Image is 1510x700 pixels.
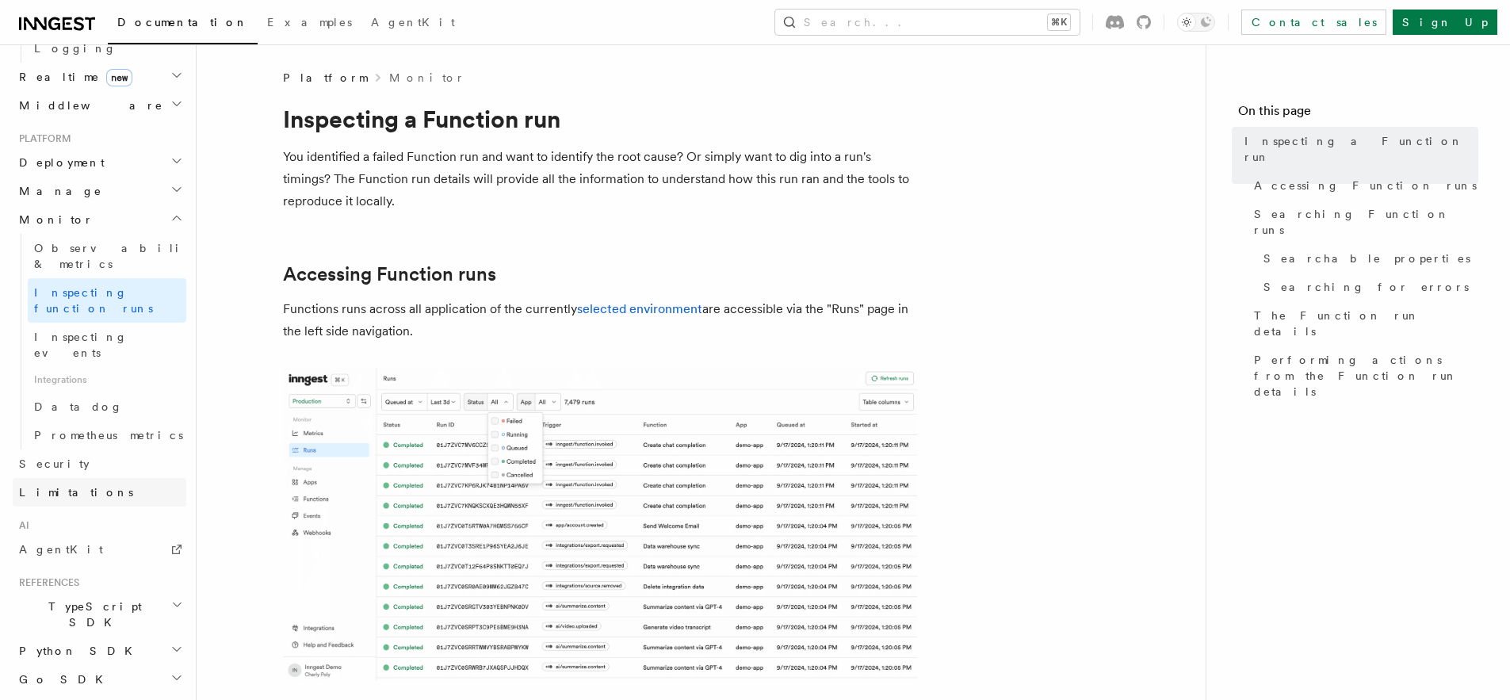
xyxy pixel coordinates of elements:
[1177,13,1215,32] button: Toggle dark mode
[13,592,186,637] button: TypeScript SDK
[1241,10,1386,35] a: Contact sales
[13,148,186,177] button: Deployment
[28,34,186,63] a: Logging
[1263,279,1469,295] span: Searching for errors
[13,519,29,532] span: AI
[13,643,142,659] span: Python SDK
[13,98,163,113] span: Middleware
[1254,178,1477,193] span: Accessing Function runs
[361,5,464,43] a: AgentKit
[28,421,186,449] a: Prometheus metrics
[1263,251,1470,266] span: Searchable properties
[19,457,90,470] span: Security
[13,212,94,228] span: Monitor
[13,449,186,478] a: Security
[1238,127,1478,171] a: Inspecting a Function run
[19,486,133,499] span: Limitations
[34,331,128,359] span: Inspecting events
[1238,101,1478,127] h4: On this page
[13,91,186,120] button: Middleware
[28,392,186,421] a: Datadog
[1257,244,1478,273] a: Searchable properties
[775,10,1080,35] button: Search...⌘K
[1244,133,1478,165] span: Inspecting a Function run
[13,177,186,205] button: Manage
[108,5,258,44] a: Documentation
[13,155,105,170] span: Deployment
[283,298,917,342] p: Functions runs across all application of the currently are accessible via the "Runs" page in the ...
[1248,171,1478,200] a: Accessing Function runs
[28,367,186,392] span: Integrations
[13,576,79,589] span: References
[13,637,186,665] button: Python SDK
[28,323,186,367] a: Inspecting events
[13,69,132,85] span: Realtime
[34,42,117,55] span: Logging
[283,146,917,212] p: You identified a failed Function run and want to identify the root cause? Or simply want to dig i...
[106,69,132,86] span: new
[13,132,71,145] span: Platform
[13,478,186,507] a: Limitations
[258,5,361,43] a: Examples
[1254,352,1478,400] span: Performing actions from the Function run details
[283,368,917,681] img: The "Handle failed payments" Function runs list features a run in a failing state.
[1393,10,1497,35] a: Sign Up
[28,278,186,323] a: Inspecting function runs
[267,16,352,29] span: Examples
[1254,206,1478,238] span: Searching Function runs
[13,205,186,234] button: Monitor
[1048,14,1070,30] kbd: ⌘K
[34,429,183,442] span: Prometheus metrics
[34,242,197,270] span: Observability & metrics
[1248,346,1478,406] a: Performing actions from the Function run details
[13,535,186,564] a: AgentKit
[28,234,186,278] a: Observability & metrics
[117,16,248,29] span: Documentation
[1248,301,1478,346] a: The Function run details
[34,286,153,315] span: Inspecting function runs
[1254,308,1478,339] span: The Function run details
[19,543,103,556] span: AgentKit
[13,183,102,199] span: Manage
[389,70,464,86] a: Monitor
[13,599,171,630] span: TypeScript SDK
[34,400,123,413] span: Datadog
[1257,273,1478,301] a: Searching for errors
[13,671,113,687] span: Go SDK
[371,16,455,29] span: AgentKit
[283,263,496,285] a: Accessing Function runs
[13,234,186,449] div: Monitor
[283,70,367,86] span: Platform
[13,63,186,91] button: Realtimenew
[1248,200,1478,244] a: Searching Function runs
[577,301,702,316] a: selected environment
[283,105,917,133] h1: Inspecting a Function run
[13,665,186,694] button: Go SDK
